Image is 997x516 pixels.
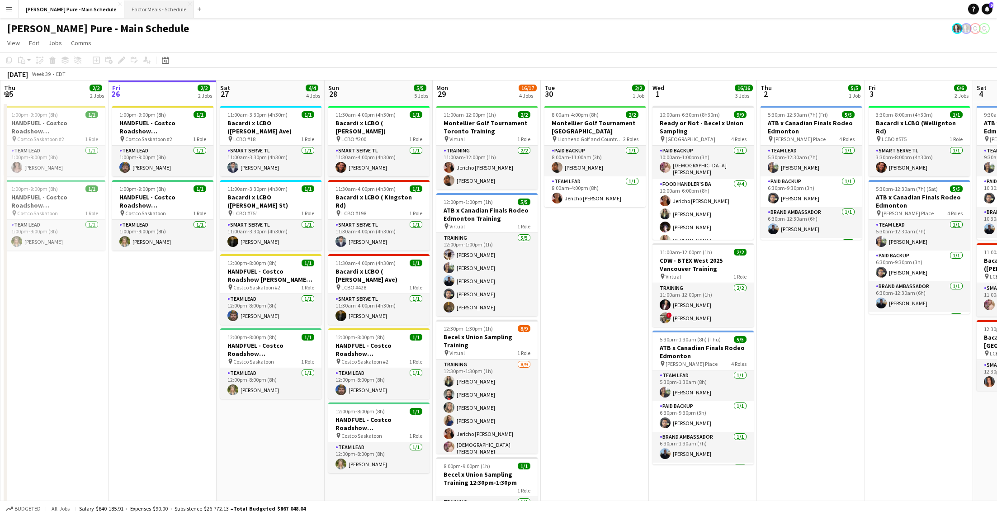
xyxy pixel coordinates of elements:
[4,220,105,251] app-card-role: Team Lead1/11:00pm-9:00pm (8h)[PERSON_NAME]
[652,106,754,240] app-job-card: 10:00am-6:30pm (8h30m)9/9Ready or Not - Becel x Union Sampling [GEOGRAPHIC_DATA]4 RolesPaid Backu...
[979,23,990,34] app-user-avatar: Tifany Scifo
[947,210,963,217] span: 4 Roles
[436,470,538,487] h3: Becel x Union Sampling Training 12:30pm-1:30pm
[759,89,772,99] span: 2
[517,350,530,356] span: 1 Role
[623,136,638,142] span: 2 Roles
[7,39,20,47] span: View
[543,89,555,99] span: 30
[233,505,306,512] span: Total Budgeted $867 048.04
[45,37,66,49] a: Jobs
[301,358,314,365] span: 1 Role
[220,254,321,325] div: 12:00pm-8:00pm (8h)1/1HANDFUEL - Costco Roadshow [PERSON_NAME], [GEOGRAPHIC_DATA] Costco Saskatoo...
[112,180,213,251] div: 1:00pm-9:00pm (8h)1/1HANDFUEL - Costco Roadshow [GEOGRAPHIC_DATA], [GEOGRAPHIC_DATA] Costco Saska...
[768,111,828,118] span: 5:30pm-12:30am (7h) (Fri)
[112,193,213,209] h3: HANDFUEL - Costco Roadshow [GEOGRAPHIC_DATA], [GEOGRAPHIC_DATA]
[410,260,422,266] span: 1/1
[220,106,321,176] app-job-card: 11:00am-3:30pm (4h30m)1/1Bacardi x LCBO ([PERSON_NAME] Ave) LCBO #181 RoleSmart Serve TL1/111:00a...
[85,111,98,118] span: 1/1
[989,2,993,8] span: 9
[869,220,970,251] app-card-role: Team Lead1/15:30pm-12:30am (7h)[PERSON_NAME]
[761,106,862,240] app-job-card: 5:30pm-12:30am (7h) (Fri)5/5ATB x Canadian Finals Rodeo Edmonton [PERSON_NAME] Place4 RolesTeam L...
[4,119,105,135] h3: HANDFUEL - Costco Roadshow [GEOGRAPHIC_DATA], [GEOGRAPHIC_DATA]
[652,344,754,360] h3: ATB x Canadian Finals Rodeo Edmonton
[328,341,430,358] h3: HANDFUEL - Costco Roadshow [GEOGRAPHIC_DATA], [GEOGRAPHIC_DATA]
[112,220,213,251] app-card-role: Team Lead1/11:00pm-9:00pm (8h)[PERSON_NAME]
[328,402,430,473] app-job-card: 12:00pm-8:00pm (8h)1/1HANDFUEL - Costco Roadshow [GEOGRAPHIC_DATA], [GEOGRAPHIC_DATA] Costco Sask...
[4,37,24,49] a: View
[952,23,963,34] app-user-avatar: Ashleigh Rains
[848,85,861,91] span: 5/5
[14,506,41,512] span: Budgeted
[193,136,206,142] span: 1 Role
[869,106,970,176] div: 3:30pm-8:00pm (4h30m)1/1Bacardi x LCBO (Wellignton Rd) LCBO #5751 RoleSmart Serve TL1/13:30pm-8:0...
[328,254,430,325] app-job-card: 11:30am-4:00pm (4h30m)1/1Bacardi x LCBO ( [PERSON_NAME] Ave) LCBO #4281 RoleSmart Serve TL1/111:3...
[735,92,752,99] div: 3 Jobs
[970,23,981,34] app-user-avatar: Tifany Scifo
[869,312,970,356] app-card-role: Brand Ambassador2/2
[125,136,172,142] span: Costco Saskatoon #2
[11,185,58,192] span: 1:00pm-9:00pm (8h)
[954,92,969,99] div: 2 Jobs
[954,85,967,91] span: 6/6
[328,146,430,176] app-card-role: Smart Serve TL1/111:30am-4:00pm (4h30m)[PERSON_NAME]
[198,85,210,91] span: 2/2
[328,416,430,432] h3: HANDFUEL - Costco Roadshow [GEOGRAPHIC_DATA], [GEOGRAPHIC_DATA]
[328,328,430,399] div: 12:00pm-8:00pm (8h)1/1HANDFUEL - Costco Roadshow [GEOGRAPHIC_DATA], [GEOGRAPHIC_DATA] Costco Sask...
[4,146,105,176] app-card-role: Team Lead1/11:00pm-9:00pm (8h)[PERSON_NAME]
[302,185,314,192] span: 1/1
[876,185,938,192] span: 5:30pm-12:30am (7h) (Sat)
[518,463,530,469] span: 1/1
[220,220,321,251] app-card-role: Smart Serve TL1/111:00am-3:30pm (4h30m)[PERSON_NAME]
[335,334,385,341] span: 12:00pm-8:00pm (8h)
[301,136,314,142] span: 1 Role
[666,360,718,367] span: [PERSON_NAME] Place
[17,136,64,142] span: Costco Saskatoon #2
[734,336,747,343] span: 5/5
[409,358,422,365] span: 1 Role
[79,505,306,512] div: Salary $840 185.91 + Expenses $90.00 + Subsistence $26 772.13 =
[71,39,91,47] span: Comms
[30,71,52,77] span: Week 39
[652,146,754,179] app-card-role: Paid Backup1/110:00am-1:00pm (3h)[DEMOGRAPHIC_DATA][PERSON_NAME]
[328,180,430,251] div: 11:30am-4:00pm (4h30m)1/1Bacardi x LCBO ( Kingston Rd) LCBO #1981 RoleSmart Serve TL1/111:30am-4:...
[4,106,105,176] div: 1:00pm-9:00pm (8h)1/1HANDFUEL - Costco Roadshow [GEOGRAPHIC_DATA], [GEOGRAPHIC_DATA] Costco Saska...
[849,92,860,99] div: 1 Job
[328,442,430,473] app-card-role: Team Lead1/112:00pm-8:00pm (8h)[PERSON_NAME]
[544,119,646,135] h3: Montellier Golf Tournament [GEOGRAPHIC_DATA]
[633,92,644,99] div: 1 Job
[666,273,681,280] span: Virtual
[552,111,599,118] span: 8:00am-4:00pm (8h)
[876,111,933,118] span: 3:30pm-8:00pm (4h30m)
[652,331,754,464] app-job-card: 5:30pm-1:30am (8h) (Thu)5/5ATB x Canadian Finals Rodeo Edmonton [PERSON_NAME] Place4 RolesTeam Le...
[436,106,538,189] div: 11:00am-12:00pm (1h)2/2Montellier Golf Tournament Toronto Training Virtual1 RoleTraining2/211:00a...
[341,284,366,291] span: LCBO #428
[220,294,321,325] app-card-role: Team Lead1/112:00pm-8:00pm (8h)[PERSON_NAME]
[11,111,58,118] span: 1:00pm-9:00pm (8h)
[119,111,166,118] span: 1:00pm-9:00pm (8h)
[867,89,876,99] span: 3
[220,193,321,209] h3: Bacardi x LCBO ([PERSON_NAME] St)
[220,328,321,399] div: 12:00pm-8:00pm (8h)1/1HANDFUEL - Costco Roadshow [GEOGRAPHIC_DATA], [GEOGRAPHIC_DATA] Costco Sask...
[436,193,538,316] div: 12:00pm-1:00pm (1h)5/5ATB x Canadian Finals Rodeo Edmonton Training Virtual1 RoleTraining5/512:00...
[194,185,206,192] span: 1/1
[651,89,664,99] span: 1
[67,37,95,49] a: Comms
[328,220,430,251] app-card-role: Smart Serve TL1/111:30am-4:00pm (4h30m)[PERSON_NAME]
[227,334,277,341] span: 12:00pm-8:00pm (8h)
[761,176,862,207] app-card-role: Paid Backup1/16:30pm-9:30pm (3h)[PERSON_NAME]
[341,210,366,217] span: LCBO #198
[112,106,213,176] div: 1:00pm-9:00pm (8h)1/1HANDFUEL - Costco Roadshow [GEOGRAPHIC_DATA], [GEOGRAPHIC_DATA] Costco Saska...
[4,180,105,251] app-job-card: 1:00pm-9:00pm (8h)1/1HANDFUEL - Costco Roadshow [GEOGRAPHIC_DATA], [GEOGRAPHIC_DATA] Costco Saska...
[436,320,538,454] div: 12:30pm-1:30pm (1h)8/9Becel x Union Sampling Training Virtual1 RoleTraining8/912:30pm-1:30pm (1h)...
[774,136,826,142] span: [PERSON_NAME] Place
[85,185,98,192] span: 1/1
[220,341,321,358] h3: HANDFUEL - Costco Roadshow [GEOGRAPHIC_DATA], [GEOGRAPHIC_DATA]
[85,210,98,217] span: 1 Role
[761,84,772,92] span: Thu
[7,70,28,79] div: [DATE]
[761,207,862,238] app-card-role: Brand Ambassador1/16:30pm-12:30am (6h)[PERSON_NAME]
[328,267,430,284] h3: Bacardi x LCBO ( [PERSON_NAME] Ave)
